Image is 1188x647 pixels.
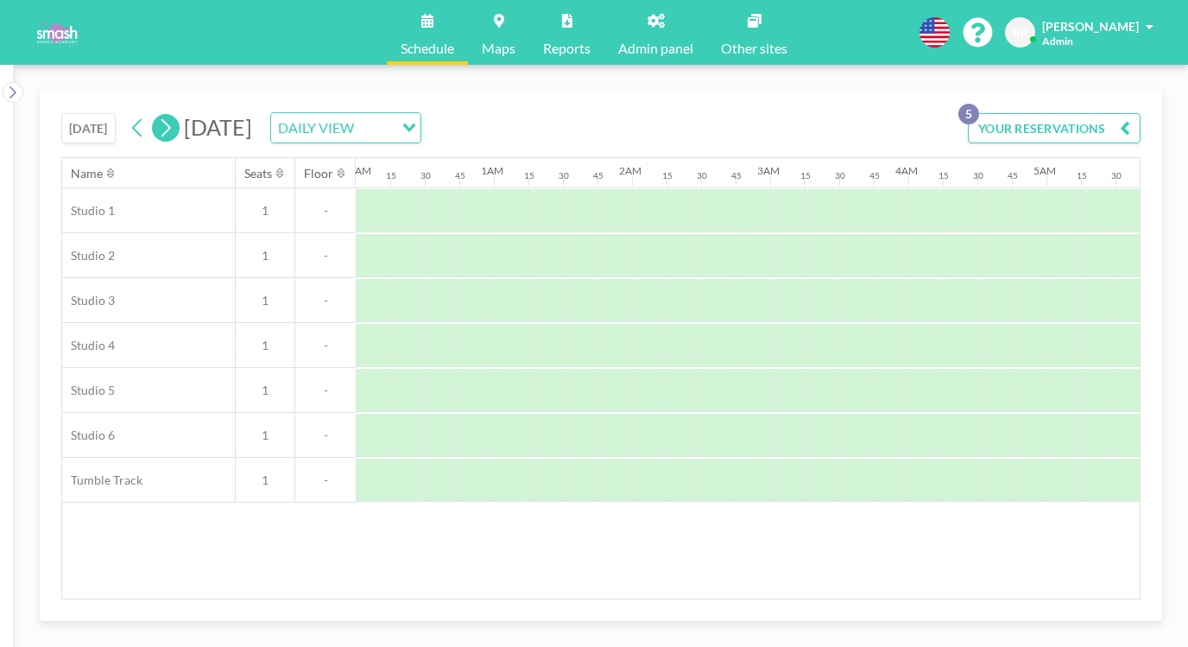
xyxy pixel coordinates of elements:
[1033,164,1056,177] div: 5AM
[236,428,294,443] span: 1
[662,170,673,181] div: 15
[236,293,294,308] span: 1
[295,383,356,398] span: -
[61,113,116,143] button: [DATE]
[62,473,142,488] span: Tumble Track
[295,338,356,353] span: -
[731,170,742,181] div: 45
[1077,170,1087,181] div: 15
[271,113,420,143] div: Search for option
[62,293,115,308] span: Studio 3
[455,170,465,181] div: 45
[236,473,294,488] span: 1
[295,248,356,263] span: -
[295,293,356,308] span: -
[618,41,693,55] span: Admin panel
[71,166,103,181] div: Name
[721,41,787,55] span: Other sites
[619,164,641,177] div: 2AM
[1013,25,1028,41] span: RR
[593,170,603,181] div: 45
[869,170,880,181] div: 45
[359,117,392,139] input: Search for option
[559,170,569,181] div: 30
[275,117,357,139] span: DAILY VIEW
[184,114,252,140] span: [DATE]
[835,170,845,181] div: 30
[958,104,979,124] p: 5
[62,428,115,443] span: Studio 6
[343,164,371,177] div: 12AM
[62,338,115,353] span: Studio 4
[236,203,294,219] span: 1
[524,170,534,181] div: 15
[1111,170,1122,181] div: 30
[62,383,115,398] span: Studio 5
[304,166,333,181] div: Floor
[968,113,1141,143] button: YOUR RESERVATIONS5
[800,170,811,181] div: 15
[62,203,115,219] span: Studio 1
[1042,35,1073,48] span: Admin
[543,41,591,55] span: Reports
[295,428,356,443] span: -
[28,16,85,50] img: organization-logo
[1008,170,1018,181] div: 45
[938,170,949,181] div: 15
[236,383,294,398] span: 1
[481,164,503,177] div: 1AM
[482,41,515,55] span: Maps
[236,248,294,263] span: 1
[295,203,356,219] span: -
[895,164,918,177] div: 4AM
[295,473,356,488] span: -
[62,248,115,263] span: Studio 2
[420,170,431,181] div: 30
[401,41,454,55] span: Schedule
[757,164,780,177] div: 3AM
[973,170,983,181] div: 30
[244,166,272,181] div: Seats
[236,338,294,353] span: 1
[697,170,707,181] div: 30
[386,170,396,181] div: 15
[1042,19,1139,34] span: [PERSON_NAME]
